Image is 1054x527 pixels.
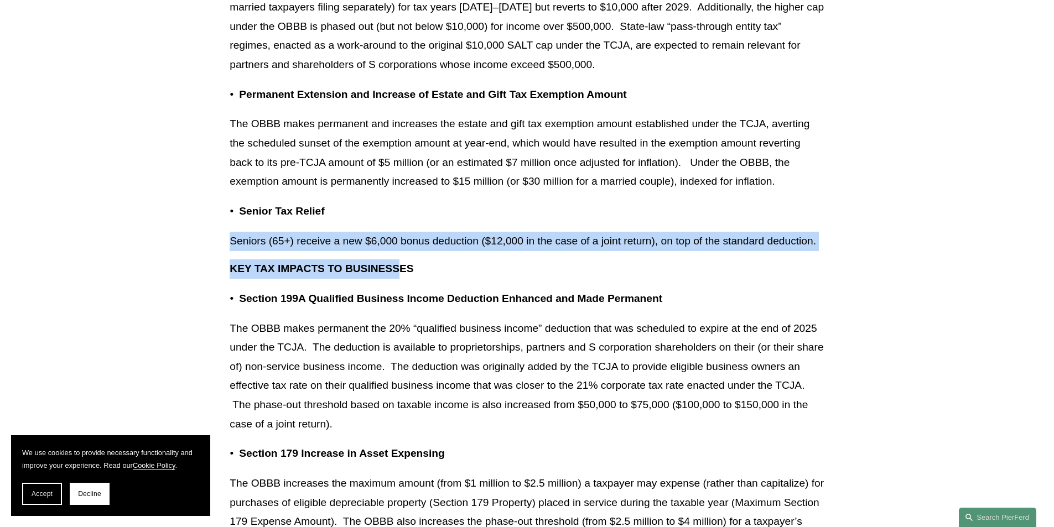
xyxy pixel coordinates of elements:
strong: Permanent Extension and Increase of Estate and Gift Tax Exemption Amount [239,88,626,100]
strong: Senior Tax Relief [239,205,324,217]
button: Accept [22,483,62,505]
strong: Section 199A Qualified Business Income Deduction Enhanced and Made Permanent [239,293,662,304]
strong: Section 179 Increase in Asset Expensing [239,447,444,459]
button: Decline [70,483,110,505]
span: Accept [32,490,53,498]
span: Decline [78,490,101,498]
section: Cookie banner [11,435,210,516]
strong: KEY TAX IMPACTS TO BUSINESSES [230,263,413,274]
p: The OBBB makes permanent the 20% “qualified business income” deduction that was scheduled to expi... [230,319,824,434]
a: Search this site [959,508,1036,527]
a: Cookie Policy [133,461,175,469]
p: Seniors (65+) receive a new $6,000 bonus deduction ($12,000 in the case of a joint return), on to... [230,232,824,251]
p: The OBBB makes permanent and increases the estate and gift tax exemption amount established under... [230,114,824,191]
p: We use cookies to provide necessary functionality and improve your experience. Read our . [22,446,199,472]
